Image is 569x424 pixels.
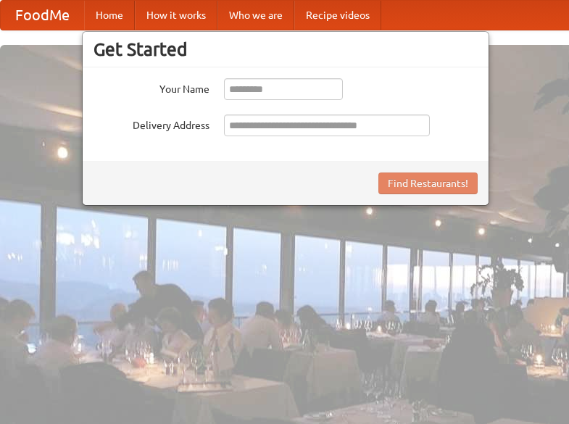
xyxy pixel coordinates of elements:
[1,1,84,30] a: FoodMe
[378,172,478,194] button: Find Restaurants!
[135,1,217,30] a: How it works
[84,1,135,30] a: Home
[217,1,294,30] a: Who we are
[94,78,209,96] label: Your Name
[94,38,478,60] h3: Get Started
[94,115,209,133] label: Delivery Address
[294,1,381,30] a: Recipe videos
